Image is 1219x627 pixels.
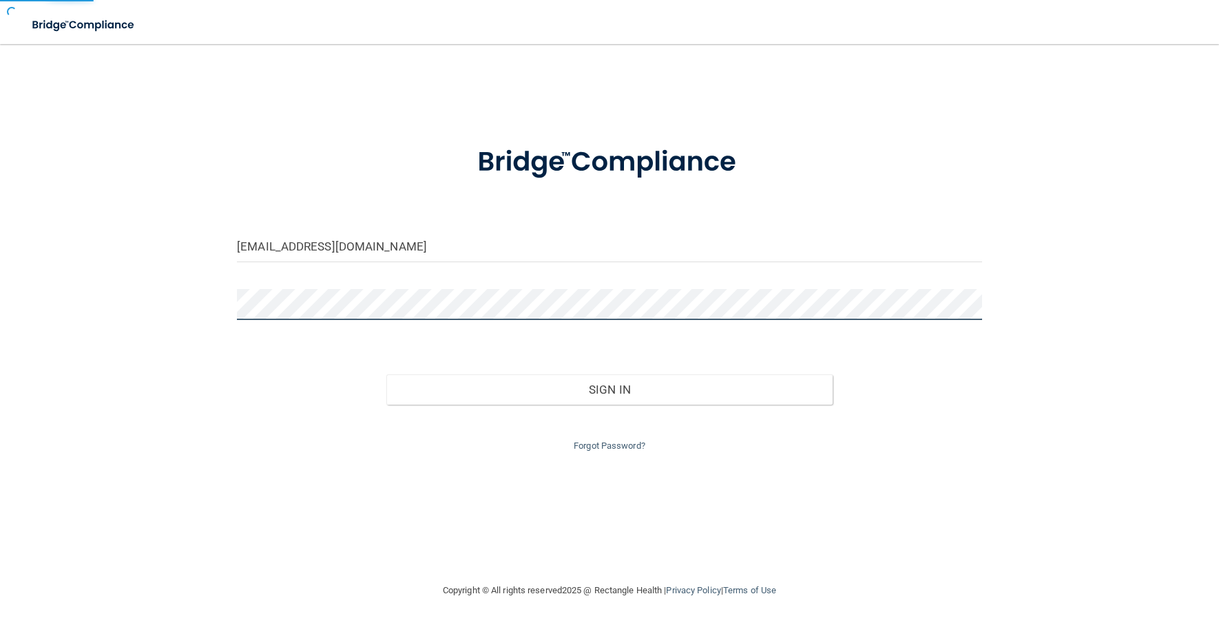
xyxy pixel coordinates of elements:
[723,585,776,595] a: Terms of Use
[358,568,861,613] div: Copyright © All rights reserved 2025 @ Rectangle Health | |
[666,585,720,595] a: Privacy Policy
[21,11,147,39] img: bridge_compliance_login_screen.278c3ca4.svg
[981,529,1202,584] iframe: Drift Widget Chat Controller
[237,231,982,262] input: Email
[574,440,645,451] a: Forgot Password?
[449,127,770,198] img: bridge_compliance_login_screen.278c3ca4.svg
[386,374,833,405] button: Sign In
